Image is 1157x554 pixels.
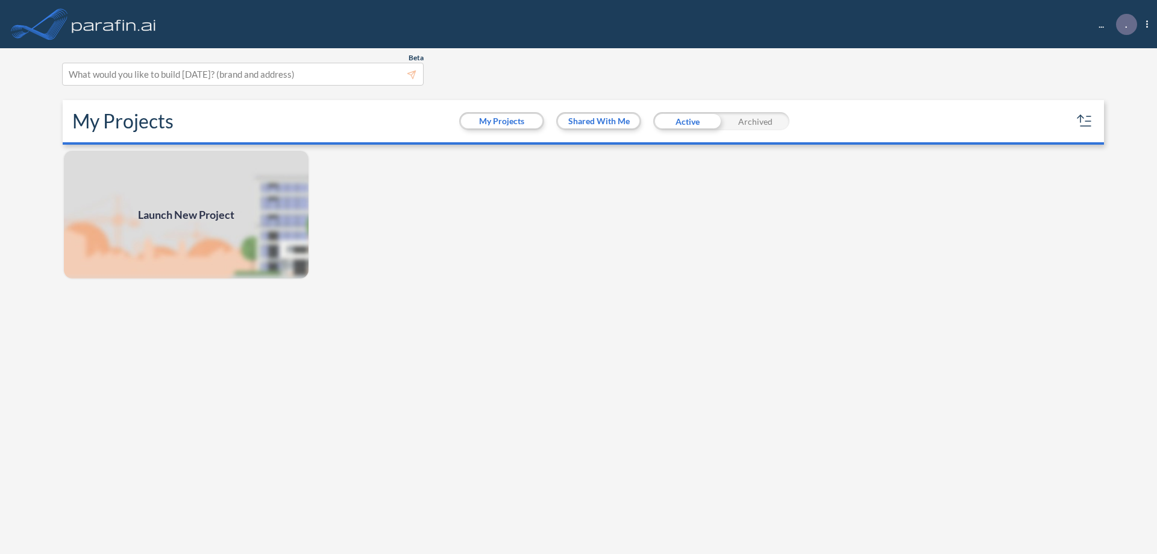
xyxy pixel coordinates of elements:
[63,150,310,280] img: add
[558,114,639,128] button: Shared With Me
[461,114,542,128] button: My Projects
[1125,19,1127,30] p: .
[63,150,310,280] a: Launch New Project
[72,110,174,133] h2: My Projects
[69,12,158,36] img: logo
[138,207,234,223] span: Launch New Project
[409,53,424,63] span: Beta
[1080,14,1148,35] div: ...
[1075,112,1094,131] button: sort
[721,112,789,130] div: Archived
[653,112,721,130] div: Active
